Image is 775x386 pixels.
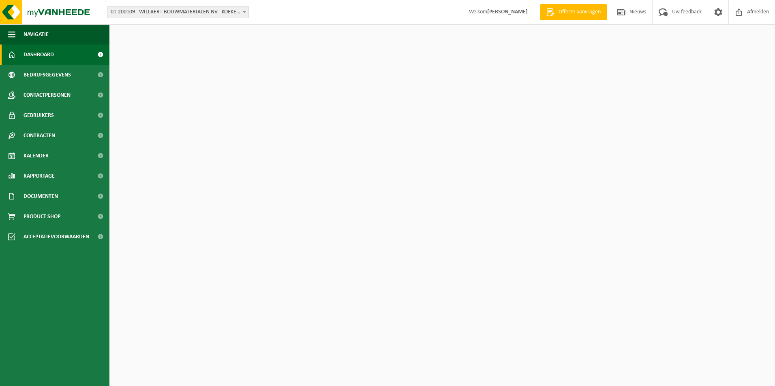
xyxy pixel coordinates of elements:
span: Bedrijfsgegevens [24,65,71,85]
a: Offerte aanvragen [540,4,607,20]
span: 01-200109 - WILLAERT BOUWMATERIALEN NV - KOEKELARE [107,6,249,18]
span: Navigatie [24,24,49,45]
span: Rapportage [24,166,55,186]
span: 01-200109 - WILLAERT BOUWMATERIALEN NV - KOEKELARE [107,6,248,18]
span: Offerte aanvragen [557,8,603,16]
span: Contactpersonen [24,85,71,105]
span: Product Shop [24,206,60,227]
span: Dashboard [24,45,54,65]
strong: [PERSON_NAME] [487,9,528,15]
span: Documenten [24,186,58,206]
span: Contracten [24,125,55,146]
span: Kalender [24,146,49,166]
span: Acceptatievoorwaarden [24,227,89,247]
span: Gebruikers [24,105,54,125]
